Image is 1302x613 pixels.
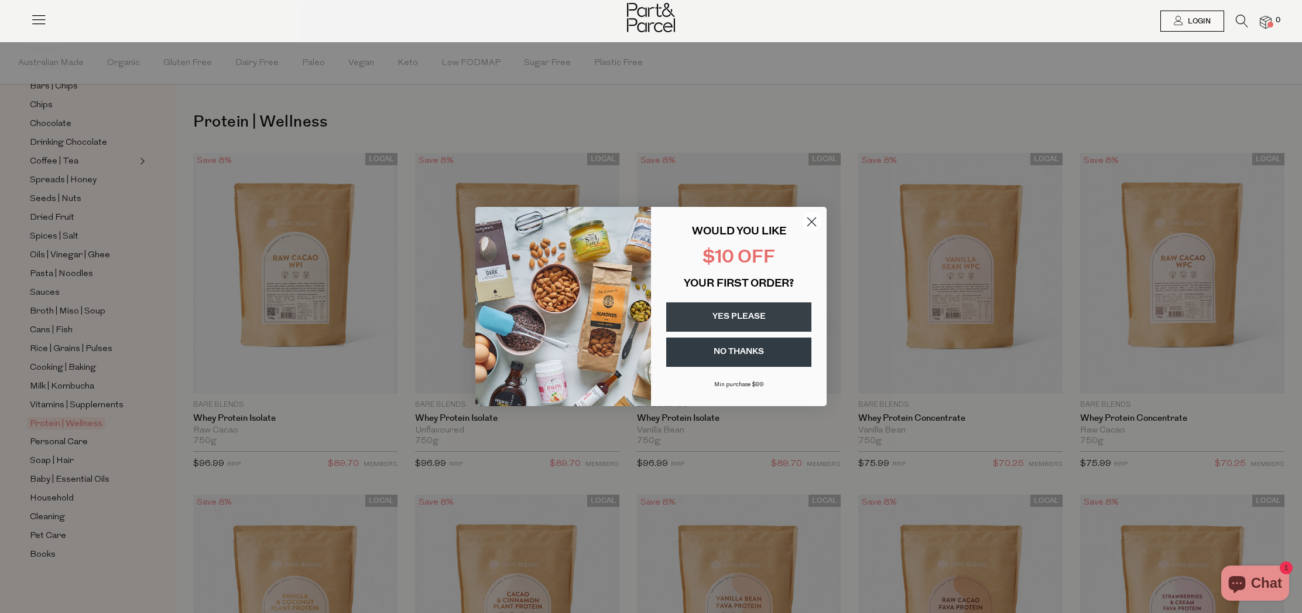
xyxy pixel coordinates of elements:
span: $10 OFF [703,249,775,267]
span: Login [1185,16,1211,26]
inbox-online-store-chat: Shopify online store chat [1218,566,1293,604]
span: 0 [1273,15,1283,26]
span: YOUR FIRST ORDER? [684,279,794,290]
span: WOULD YOU LIKE [692,227,786,237]
a: 0 [1260,16,1272,28]
button: Close dialog [801,212,822,232]
img: 43fba0fb-7538-40bc-babb-ffb1a4d097bc.jpeg [475,207,651,406]
a: Login [1160,11,1224,32]
span: Min purchase $99 [714,382,764,388]
button: NO THANKS [666,338,811,367]
img: Part&Parcel [627,3,675,32]
button: YES PLEASE [666,302,811,332]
